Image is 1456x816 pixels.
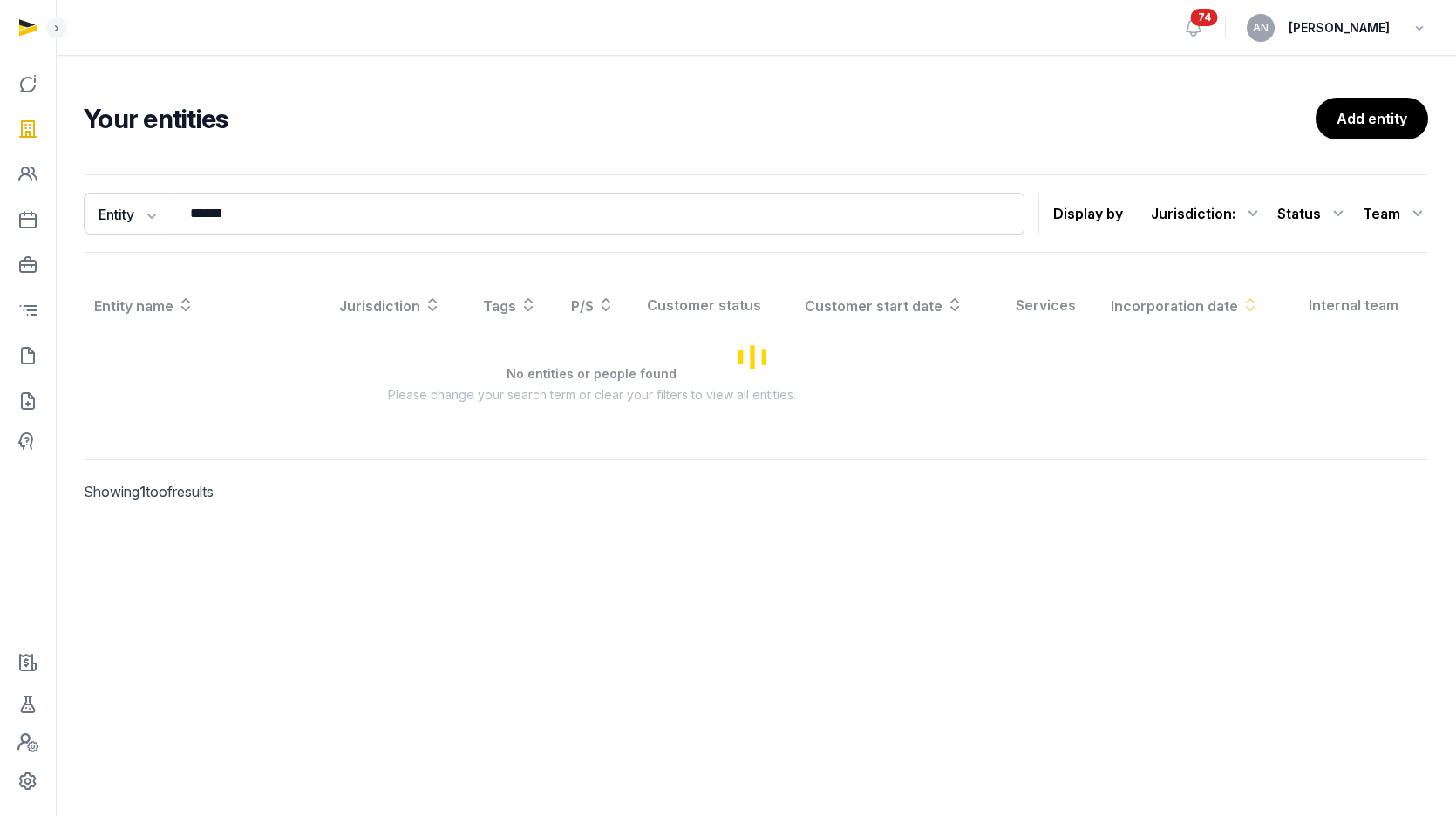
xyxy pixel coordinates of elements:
span: 74 [1191,9,1218,26]
span: : [1232,203,1235,224]
button: AN [1247,14,1275,42]
div: Status [1277,200,1349,228]
div: Jurisdiction [1151,200,1263,228]
p: Display by [1053,200,1123,228]
button: Entity [84,193,173,235]
div: Loading [84,281,1428,432]
h2: Your entities [84,103,1316,134]
span: [PERSON_NAME] [1289,17,1390,38]
a: Add entity [1316,98,1428,139]
div: Team [1363,200,1428,228]
p: Showing to of results [84,460,399,523]
span: 1 [139,483,146,500]
span: AN [1253,23,1269,33]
